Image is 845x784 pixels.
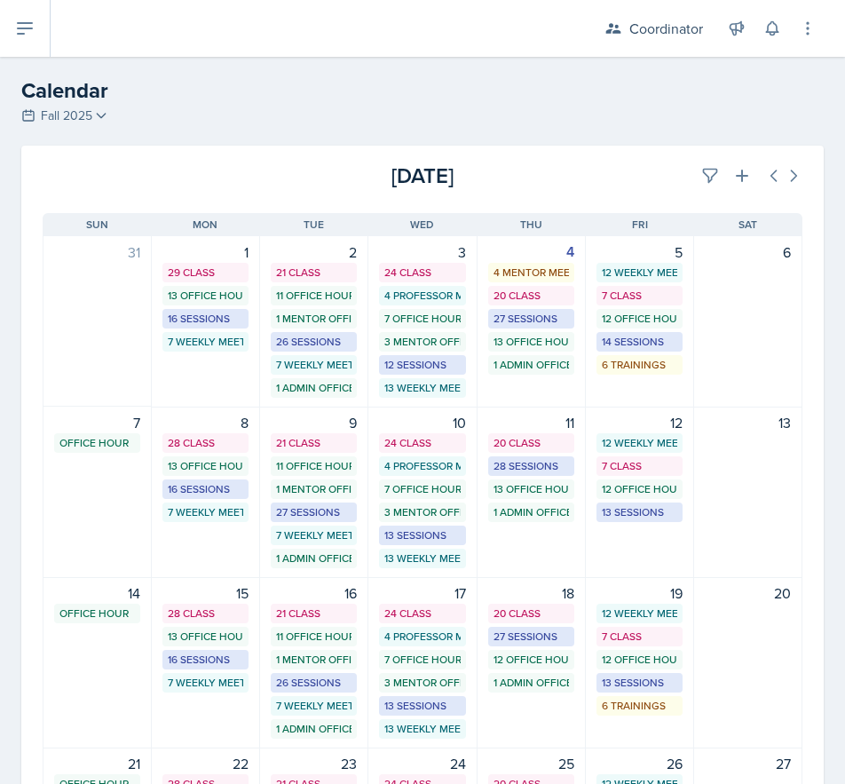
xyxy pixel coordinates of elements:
div: 1 Mentor Office Hour [276,652,351,668]
div: 4 Mentor Meetings [494,265,569,281]
div: 1 Mentor Office Hour [276,311,351,327]
span: Fall 2025 [41,107,92,125]
div: 27 [705,753,791,774]
div: 24 Class [384,606,460,622]
div: 20 Class [494,288,569,304]
div: 1 Admin Office Hour [494,504,569,520]
div: 13 [705,412,791,433]
div: 13 Sessions [602,504,677,520]
div: 13 Office Hours [168,629,243,645]
div: 18 [488,582,574,604]
div: 4 Professor Meetings [384,458,460,474]
div: 28 Class [168,435,243,451]
div: 3 Mentor Office Hours [384,675,460,691]
div: 16 Sessions [168,652,243,668]
div: 27 Sessions [494,629,569,645]
span: Sat [738,217,757,233]
div: [DATE] [296,160,549,192]
div: 13 Office Hours [168,288,243,304]
div: 13 Weekly Meetings [384,721,460,737]
div: 17 [379,582,465,604]
div: 2 [271,242,357,263]
div: 9 [271,412,357,433]
div: 12 Office Hours [602,311,677,327]
div: 11 Office Hours [276,629,351,645]
div: 26 Sessions [276,675,351,691]
div: 6 Trainings [602,357,677,373]
div: 1 Mentor Office Hour [276,481,351,497]
div: 29 Class [168,265,243,281]
div: 12 Office Hours [602,481,677,497]
div: 1 Admin Office Hour [494,675,569,691]
div: 28 Class [168,606,243,622]
div: 13 Office Hours [494,334,569,350]
div: 10 [379,412,465,433]
div: Office Hour [59,606,135,622]
div: 20 Class [494,435,569,451]
div: 7 Office Hours [384,481,460,497]
div: 24 [379,753,465,774]
div: 16 Sessions [168,481,243,497]
div: 7 Office Hours [384,652,460,668]
div: 7 Weekly Meetings [276,357,351,373]
span: Sun [86,217,108,233]
div: 12 Sessions [384,357,460,373]
div: 27 Sessions [276,504,351,520]
div: Coordinator [629,18,703,39]
div: 21 [54,753,140,774]
div: 20 Class [494,606,569,622]
div: 24 Class [384,265,460,281]
div: 1 Admin Office Hour [494,357,569,373]
div: 13 Weekly Meetings [384,550,460,566]
div: 31 [54,242,140,263]
div: 7 Weekly Meetings [276,698,351,714]
div: 28 Sessions [494,458,569,474]
span: Thu [520,217,542,233]
div: 6 [705,242,791,263]
div: 7 Weekly Meetings [168,504,243,520]
div: 16 [271,582,357,604]
div: 7 Weekly Meetings [276,527,351,543]
div: 7 Weekly Meetings [168,334,243,350]
div: 1 Admin Office Hour [276,550,351,566]
div: 12 [596,412,683,433]
div: 19 [596,582,683,604]
span: Fri [632,217,648,233]
div: 7 Weekly Meetings [168,675,243,691]
div: 12 Office Hours [602,652,677,668]
div: 27 Sessions [494,311,569,327]
div: 5 [596,242,683,263]
div: 4 [488,242,574,263]
div: 14 Sessions [602,334,677,350]
span: Wed [410,217,434,233]
div: 21 Class [276,435,351,451]
div: 11 Office Hours [276,458,351,474]
div: 16 Sessions [168,311,243,327]
div: 14 [54,582,140,604]
div: 26 Sessions [276,334,351,350]
span: Tue [304,217,324,233]
div: 7 Office Hours [384,311,460,327]
div: 7 Class [602,288,677,304]
div: 12 Office Hours [494,652,569,668]
div: 7 Class [602,458,677,474]
div: 13 Sessions [384,527,460,543]
div: 21 Class [276,265,351,281]
div: 13 Office Hours [168,458,243,474]
div: 13 Sessions [602,675,677,691]
div: 8 [162,412,249,433]
h2: Calendar [21,75,824,107]
span: Mon [193,217,217,233]
div: 11 Office Hours [276,288,351,304]
div: 13 Office Hours [494,481,569,497]
div: 22 [162,753,249,774]
div: 7 [54,412,140,433]
div: 13 Sessions [384,698,460,714]
div: 4 Professor Meetings [384,288,460,304]
div: 7 Class [602,629,677,645]
div: 11 [488,412,574,433]
div: 1 Admin Office Hour [276,721,351,737]
div: 12 Weekly Meetings [602,606,677,622]
div: Office Hour [59,435,135,451]
div: 20 [705,582,791,604]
